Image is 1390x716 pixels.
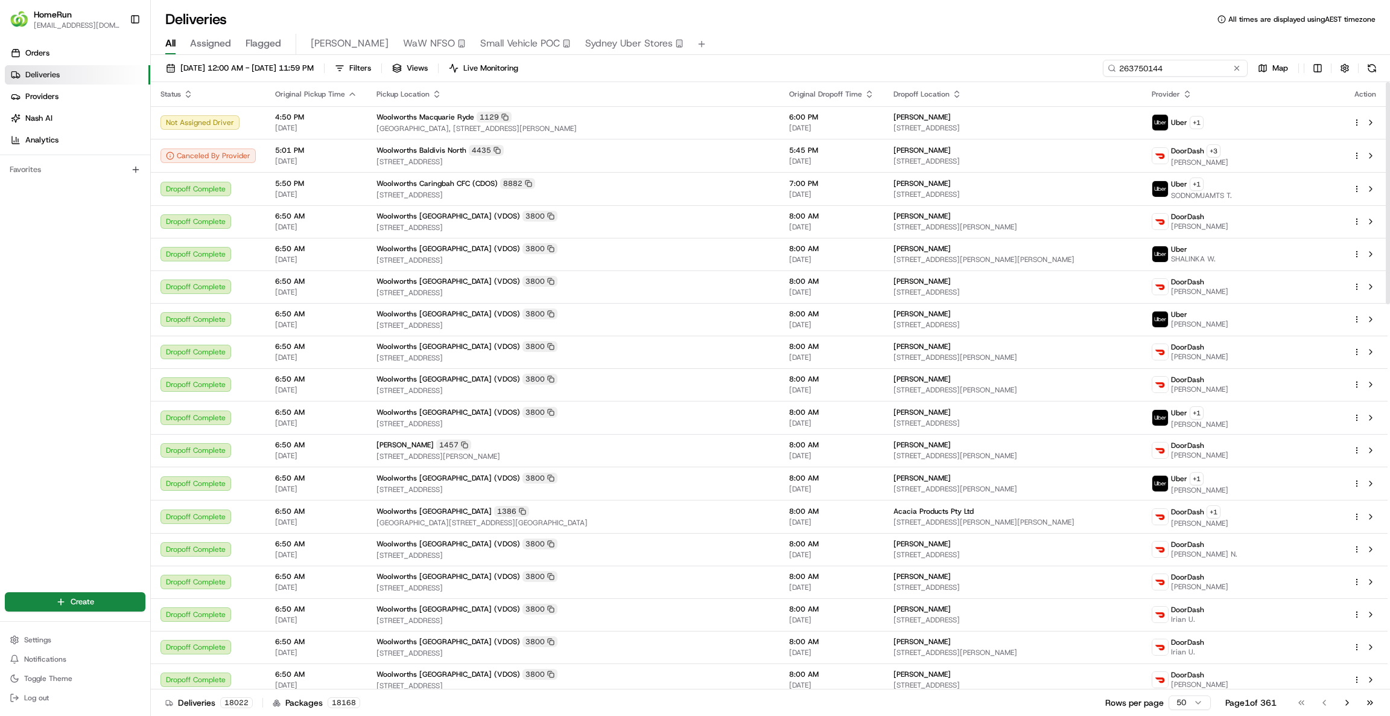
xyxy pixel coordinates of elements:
[376,190,770,200] span: [STREET_ADDRESS]
[477,112,512,123] div: 1129
[789,451,874,461] span: [DATE]
[311,36,389,51] span: [PERSON_NAME]
[893,112,951,122] span: [PERSON_NAME]
[376,255,770,265] span: [STREET_ADDRESS]
[1105,697,1164,709] p: Rows per page
[522,211,557,222] div: 3800
[1171,310,1187,319] span: Uber
[893,572,951,581] span: [PERSON_NAME]
[1152,574,1168,590] img: doordash_logo_v2.png
[522,636,557,647] div: 3800
[1171,319,1228,329] span: [PERSON_NAME]
[789,615,874,625] span: [DATE]
[5,651,145,668] button: Notifications
[180,63,314,74] span: [DATE] 12:00 AM - [DATE] 11:59 PM
[25,91,59,102] span: Providers
[376,473,520,483] span: Woolworths [GEOGRAPHIC_DATA] (VDOS)
[522,604,557,615] div: 3800
[893,222,1132,232] span: [STREET_ADDRESS][PERSON_NAME]
[376,342,520,351] span: Woolworths [GEOGRAPHIC_DATA] (VDOS)
[789,255,874,264] span: [DATE]
[1190,472,1204,485] button: +1
[1171,485,1228,495] span: [PERSON_NAME]
[1152,115,1168,130] img: uber-new-logo.jpeg
[1171,375,1204,385] span: DoorDash
[789,342,874,351] span: 8:00 AM
[789,89,862,99] span: Original Dropoff Time
[275,156,357,166] span: [DATE]
[789,222,874,232] span: [DATE]
[1152,312,1168,327] img: uber-new-logo.jpeg
[376,321,770,330] span: [STREET_ADDRESS]
[1171,549,1237,559] span: [PERSON_NAME] N.
[1171,277,1204,287] span: DoorDash
[522,308,557,319] div: 3800
[165,36,176,51] span: All
[24,654,66,664] span: Notifications
[376,452,770,461] span: [STREET_ADDRESS][PERSON_NAME]
[1171,638,1204,647] span: DoorDash
[376,551,770,560] span: [STREET_ADDRESS]
[376,244,520,254] span: Woolworths [GEOGRAPHIC_DATA] (VDOS)
[893,244,951,254] span: [PERSON_NAME]
[1207,505,1220,519] button: +1
[165,10,227,29] h1: Deliveries
[376,440,434,450] span: [PERSON_NAME]
[789,190,874,199] span: [DATE]
[24,674,72,683] span: Toggle Theme
[376,179,498,188] span: Woolworths Caringbah CFC (CDOS)
[275,255,357,264] span: [DATE]
[25,48,49,59] span: Orders
[275,211,357,221] span: 6:50 AM
[789,385,874,395] span: [DATE]
[160,60,319,77] button: [DATE] 12:00 AM - [DATE] 11:59 PM
[275,473,357,483] span: 6:50 AM
[789,408,874,417] span: 8:00 AM
[789,680,874,690] span: [DATE]
[1363,60,1380,77] button: Refresh
[893,374,951,384] span: [PERSON_NAME]
[522,374,557,385] div: 3800
[5,631,145,648] button: Settings
[24,635,51,645] span: Settings
[1152,148,1168,164] img: doordash_logo_v2.png
[1171,670,1204,680] span: DoorDash
[275,550,357,560] span: [DATE]
[1152,214,1168,229] img: doordash_logo_v2.png
[329,60,376,77] button: Filters
[893,440,951,450] span: [PERSON_NAME]
[275,287,357,297] span: [DATE]
[34,21,120,30] button: [EMAIL_ADDRESS][DOMAIN_NAME]
[789,374,874,384] span: 8:00 AM
[1228,14,1376,24] span: All times are displayed using AEST timezone
[893,418,1132,428] span: [STREET_ADDRESS]
[1171,519,1228,528] span: [PERSON_NAME]
[376,353,770,363] span: [STREET_ADDRESS]
[403,36,455,51] span: WaW NFSO
[5,160,145,179] div: Favorites
[522,669,557,680] div: 3800
[275,451,357,461] span: [DATE]
[789,287,874,297] span: [DATE]
[1171,118,1187,127] span: Uber
[1171,222,1228,231] span: [PERSON_NAME]
[246,36,281,51] span: Flagged
[25,69,60,80] span: Deliveries
[275,484,357,494] span: [DATE]
[1171,191,1232,200] span: SODNOMJAMTS T.
[789,276,874,286] span: 8:00 AM
[190,36,231,51] span: Assigned
[376,539,520,549] span: Woolworths [GEOGRAPHIC_DATA] (VDOS)
[275,309,357,319] span: 6:50 AM
[275,572,357,581] span: 6:50 AM
[1171,342,1204,352] span: DoorDash
[275,539,357,549] span: 6:50 AM
[789,473,874,483] span: 8:00 AM
[893,145,951,155] span: [PERSON_NAME]
[376,89,430,99] span: Pickup Location
[328,697,360,708] div: 18168
[893,342,951,351] span: [PERSON_NAME]
[275,320,357,330] span: [DATE]
[893,309,951,319] span: [PERSON_NAME]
